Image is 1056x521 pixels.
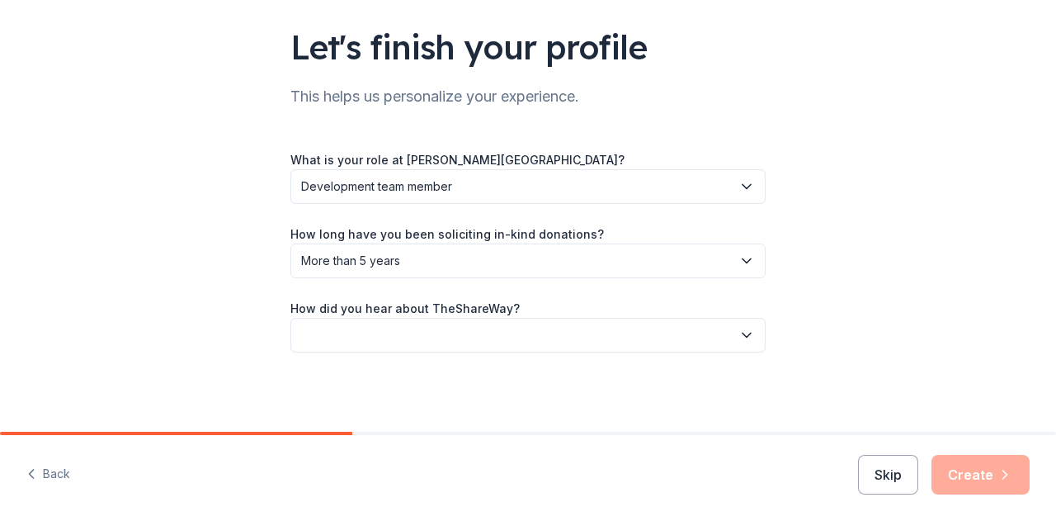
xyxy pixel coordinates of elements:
[290,83,766,110] div: This helps us personalize your experience.
[26,457,70,492] button: Back
[290,169,766,204] button: Development team member
[301,177,732,197] span: Development team member
[290,301,520,317] label: How did you hear about TheShareWay?
[301,251,732,271] span: More than 5 years
[290,24,766,70] div: Let's finish your profile
[290,152,625,168] label: What is your role at [PERSON_NAME][GEOGRAPHIC_DATA]?
[290,244,766,278] button: More than 5 years
[858,455,918,495] button: Skip
[290,226,604,243] label: How long have you been soliciting in-kind donations?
